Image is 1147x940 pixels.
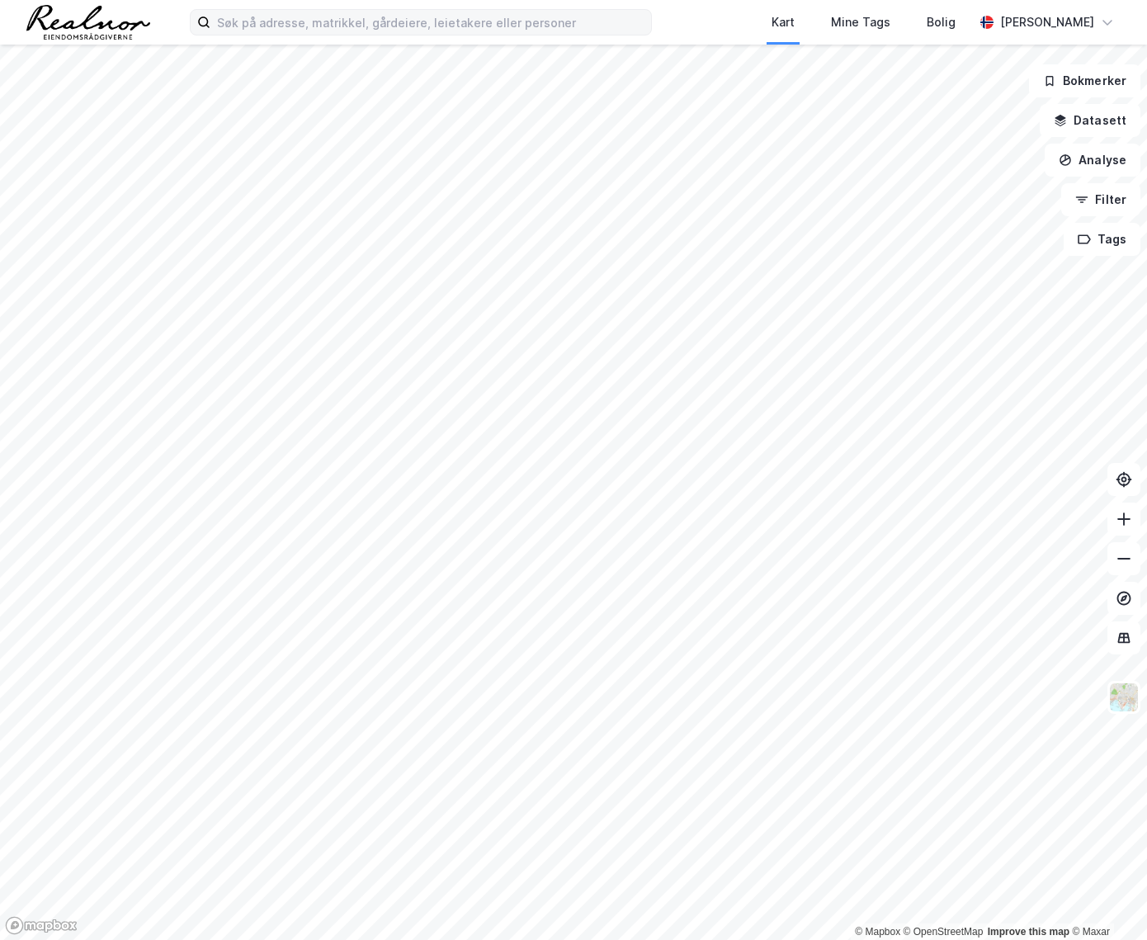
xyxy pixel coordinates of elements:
img: realnor-logo.934646d98de889bb5806.png [26,5,150,40]
div: [PERSON_NAME] [1000,12,1094,32]
iframe: Chat Widget [1064,861,1147,940]
div: Kart [772,12,795,32]
div: Bolig [927,12,956,32]
div: Mine Tags [831,12,890,32]
div: Kontrollprogram for chat [1064,861,1147,940]
input: Søk på adresse, matrikkel, gårdeiere, leietakere eller personer [210,10,651,35]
